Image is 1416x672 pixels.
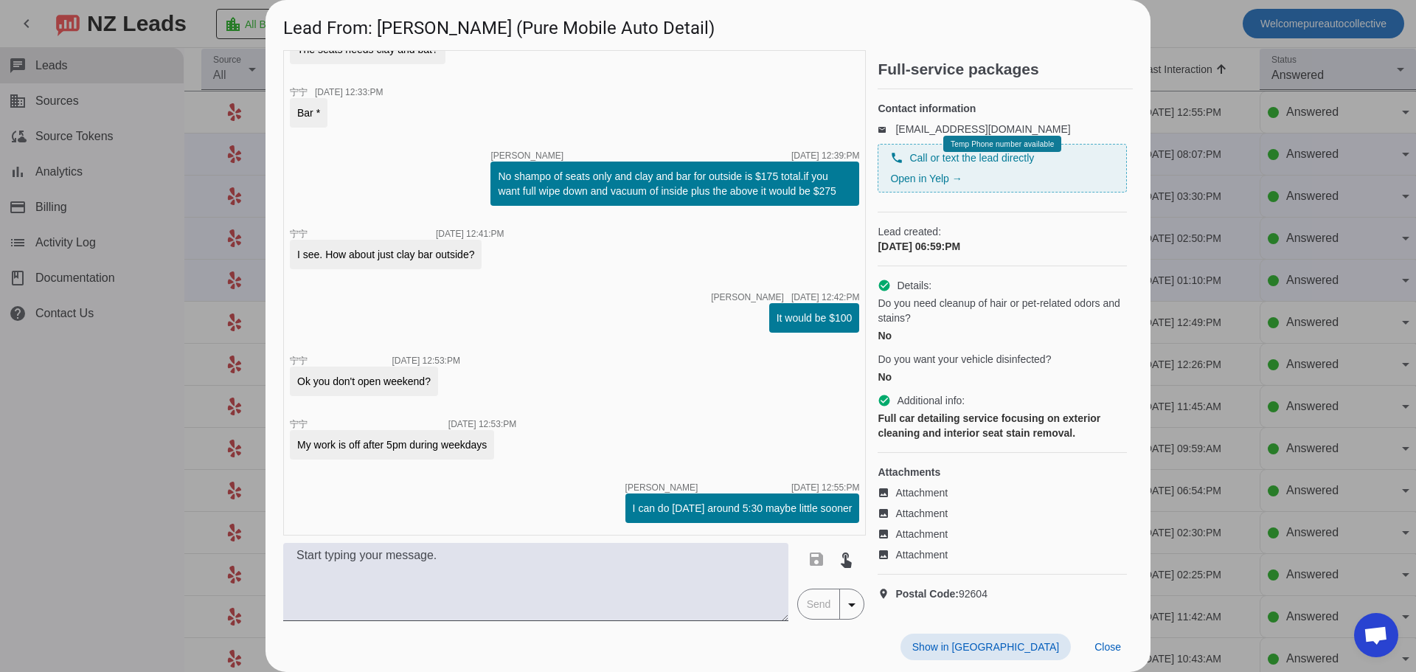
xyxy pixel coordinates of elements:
[878,62,1133,77] h2: Full-service packages
[900,634,1071,660] button: Show in [GEOGRAPHIC_DATA]
[1083,634,1133,660] button: Close
[297,437,487,452] div: My work is off after 5pm during weekdays
[392,356,459,365] div: [DATE] 12:53:PM
[878,528,895,540] mat-icon: image
[290,229,308,239] span: 宁宁
[895,547,948,562] span: Attachment
[297,247,474,262] div: I see. How about just clay bar outside?
[890,173,962,184] a: Open in Yelp →
[895,506,948,521] span: Attachment
[791,293,859,302] div: [DATE] 12:42:PM
[890,151,903,164] mat-icon: phone
[878,506,1127,521] a: Attachment
[843,596,861,614] mat-icon: arrow_drop_down
[791,151,859,160] div: [DATE] 12:39:PM
[711,293,784,302] span: [PERSON_NAME]
[878,328,1127,343] div: No
[436,229,504,238] div: [DATE] 12:41:PM
[878,125,895,133] mat-icon: email
[777,311,853,325] div: It would be $100
[490,151,563,160] span: [PERSON_NAME]
[315,88,383,97] div: [DATE] 12:33:PM
[878,465,1127,479] h4: Attachments
[633,501,853,516] div: I can do [DATE] around 5:30 maybe little sooner
[895,586,988,601] span: 92604
[290,356,308,366] span: 宁宁
[878,485,1127,500] a: Attachment
[878,549,895,561] mat-icon: image
[791,483,859,492] div: [DATE] 12:55:PM
[297,105,320,120] div: Bar *
[895,588,959,600] strong: Postal Code:
[951,140,1054,148] span: Temp Phone number available
[895,123,1070,135] a: [EMAIL_ADDRESS][DOMAIN_NAME]
[290,87,308,97] span: 宁宁
[297,374,431,389] div: Ok you don't open weekend?
[878,394,891,407] mat-icon: check_circle
[897,393,965,408] span: Additional info:
[895,527,948,541] span: Attachment
[878,239,1127,254] div: [DATE] 06:59:PM
[897,278,931,293] span: Details:
[1354,613,1398,657] div: Open chat
[878,101,1127,116] h4: Contact information
[878,527,1127,541] a: Attachment
[448,420,516,429] div: [DATE] 12:53:PM
[878,588,895,600] mat-icon: location_on
[1094,641,1121,653] span: Close
[878,370,1127,384] div: No
[878,547,1127,562] a: Attachment
[290,419,308,429] span: 宁宁
[878,279,891,292] mat-icon: check_circle
[878,296,1127,325] span: Do you need cleanup of hair or pet-related odors and stains?
[878,352,1051,367] span: Do you want your vehicle disinfected?
[878,508,895,519] mat-icon: image
[878,487,895,499] mat-icon: image
[498,169,852,198] div: No shampo of seats only and clay and bar for outside is $175 total.if you want full wipe down and...
[837,550,855,568] mat-icon: touch_app
[909,150,1034,165] span: Call or text the lead directly
[878,224,1127,239] span: Lead created:
[878,411,1127,440] div: Full car detailing service focusing on exterior cleaning and interior seat stain removal.
[912,641,1059,653] span: Show in [GEOGRAPHIC_DATA]
[895,485,948,500] span: Attachment
[625,483,698,492] span: [PERSON_NAME]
